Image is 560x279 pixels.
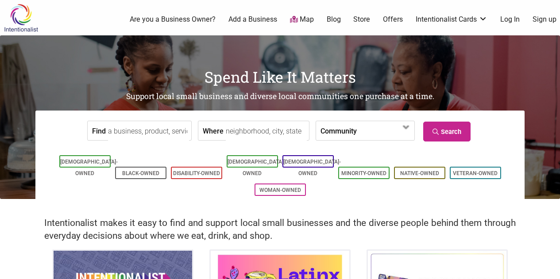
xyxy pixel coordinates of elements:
label: Find [92,121,106,140]
a: Search [423,122,471,141]
h2: Intentionalist makes it easy to find and support local small businesses and the diverse people be... [44,217,516,242]
a: [DEMOGRAPHIC_DATA]-Owned [60,159,118,176]
a: Disability-Owned [173,170,220,176]
a: Intentionalist Cards [416,15,487,24]
a: [DEMOGRAPHIC_DATA]-Owned [228,159,285,176]
label: Community [321,121,357,140]
a: Blog [327,15,341,24]
a: Are you a Business Owner? [130,15,216,24]
a: Store [353,15,370,24]
label: Where [203,121,224,140]
a: Sign up [533,15,556,24]
a: Veteran-Owned [453,170,498,176]
a: Add a Business [228,15,277,24]
a: [DEMOGRAPHIC_DATA]-Owned [283,159,341,176]
a: Black-Owned [122,170,159,176]
a: Map [290,15,314,25]
a: Minority-Owned [341,170,386,176]
a: Log In [500,15,520,24]
input: a business, product, service [108,121,189,141]
input: neighborhood, city, state [226,121,307,141]
a: Native-Owned [400,170,439,176]
a: Woman-Owned [259,187,301,193]
a: Offers [383,15,403,24]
